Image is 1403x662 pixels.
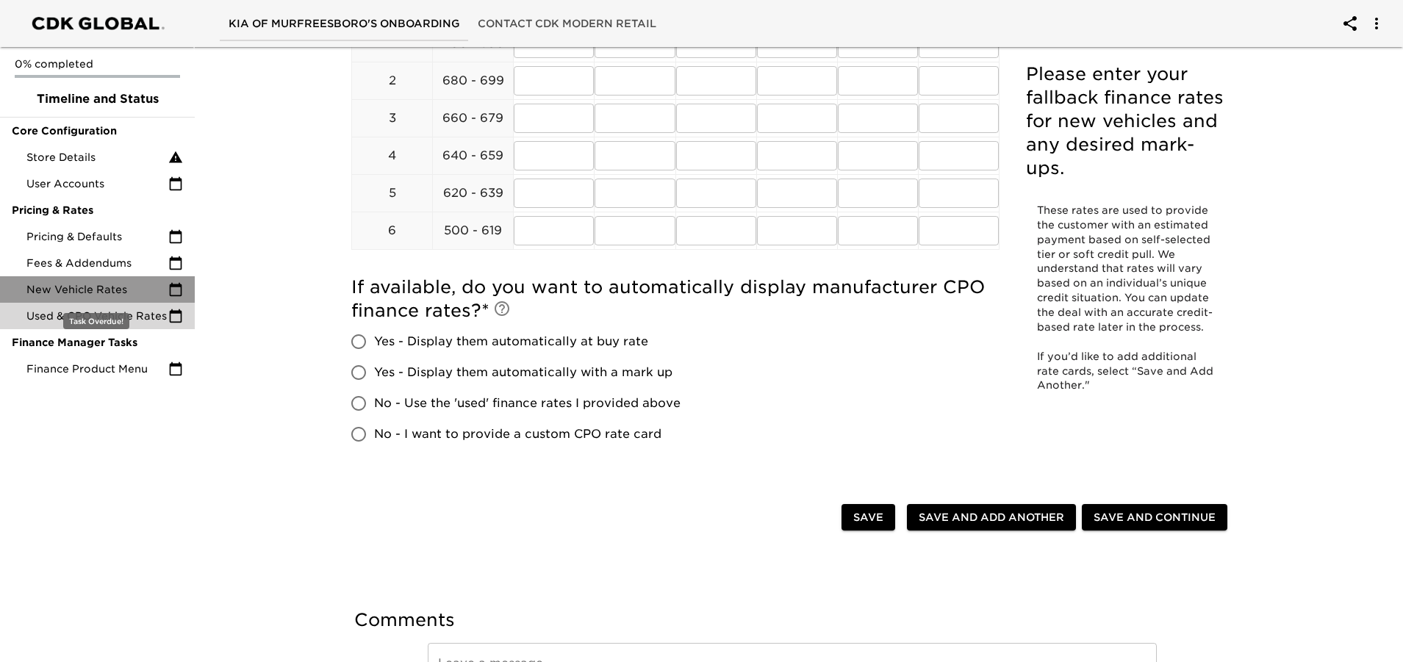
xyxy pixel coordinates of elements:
[26,150,168,165] span: Store Details
[433,109,513,127] p: 660 - 679
[374,333,648,350] span: Yes - Display them automatically at buy rate
[12,335,183,350] span: Finance Manager Tasks
[1026,62,1224,180] h5: Please enter your fallback finance rates for new vehicles and any desired mark-ups.
[351,276,1000,323] h5: If available, do you want to automatically display manufacturer CPO finance rates?
[352,72,432,90] p: 2
[12,90,183,108] span: Timeline and Status
[433,72,513,90] p: 680 - 699
[26,282,168,297] span: New Vehicle Rates
[26,361,168,376] span: Finance Product Menu
[26,309,168,323] span: Used & CPO Vehicle Rates
[15,57,180,71] p: 0% completed
[12,203,183,217] span: Pricing & Rates
[842,504,895,531] button: Save
[433,184,513,202] p: 620 - 639
[229,15,460,33] span: Kia of Murfreesboro's Onboarding
[352,109,432,127] p: 3
[919,508,1064,527] span: Save and Add Another
[433,147,513,165] p: 640 - 659
[374,425,661,443] span: No - I want to provide a custom CPO rate card
[352,222,432,240] p: 6
[907,504,1076,531] button: Save and Add Another
[433,222,513,240] p: 500 - 619
[1332,6,1368,41] button: account of current user
[1359,6,1394,41] button: account of current user
[26,176,168,191] span: User Accounts
[12,123,183,138] span: Core Configuration
[354,608,1230,632] h5: Comments
[1037,204,1213,333] span: These rates are used to provide the customer with an estimated payment based on self-selected tie...
[26,256,168,270] span: Fees & Addendums
[1082,504,1227,531] button: Save and Continue
[853,508,883,527] span: Save
[1094,508,1216,527] span: Save and Continue
[374,395,681,412] span: No - Use the 'used' finance rates I provided above
[26,229,168,244] span: Pricing & Defaults
[352,184,432,202] p: 5
[1037,350,1216,392] span: If you’d like to add additional rate cards, select “Save and Add Another."
[478,15,656,33] span: Contact CDK Modern Retail
[352,147,432,165] p: 4
[374,364,672,381] span: Yes - Display them automatically with a mark up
